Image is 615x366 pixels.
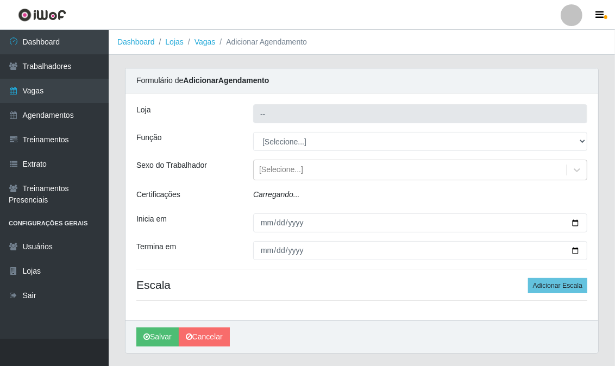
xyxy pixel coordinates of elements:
[136,327,179,346] button: Salvar
[136,278,587,292] h4: Escala
[125,68,598,93] div: Formulário de
[136,160,207,171] label: Sexo do Trabalhador
[194,37,216,46] a: Vagas
[179,327,230,346] a: Cancelar
[109,30,615,55] nav: breadcrumb
[136,132,162,143] label: Função
[215,36,307,48] li: Adicionar Agendamento
[528,278,587,293] button: Adicionar Escala
[136,104,150,116] label: Loja
[259,165,303,176] div: [Selecione...]
[183,76,269,85] strong: Adicionar Agendamento
[136,213,167,225] label: Inicia em
[117,37,155,46] a: Dashboard
[18,8,66,22] img: CoreUI Logo
[253,213,587,232] input: 00/00/0000
[253,241,587,260] input: 00/00/0000
[136,189,180,200] label: Certificações
[165,37,183,46] a: Lojas
[136,241,176,253] label: Termina em
[253,190,300,199] i: Carregando...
